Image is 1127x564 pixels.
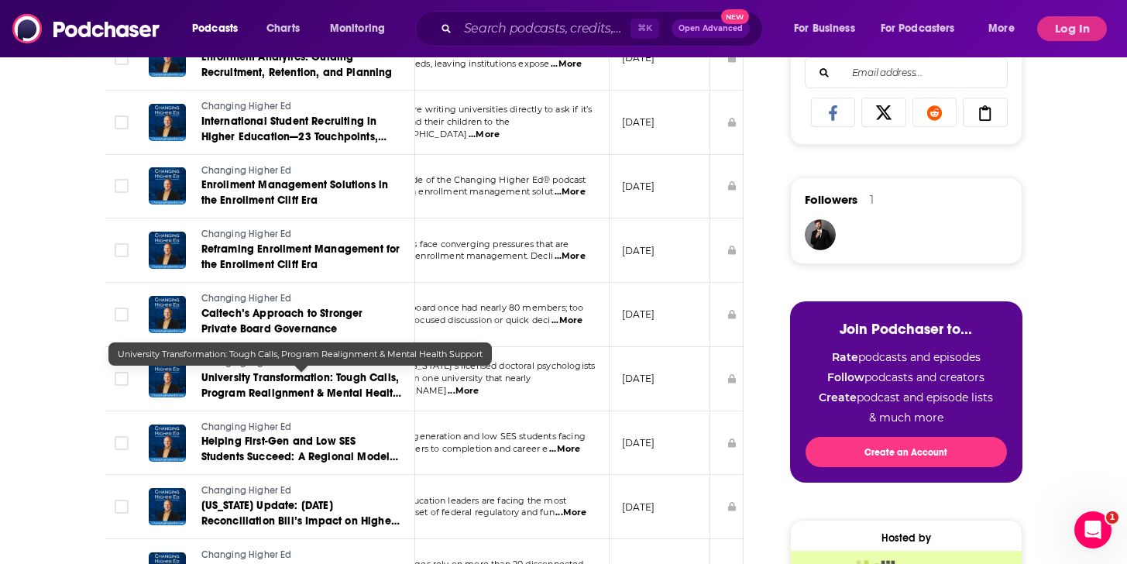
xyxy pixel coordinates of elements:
span: Changing Higher Ed [201,421,292,432]
button: Log In [1037,16,1107,41]
a: Changing Higher Ed [201,228,402,242]
button: open menu [783,16,874,41]
span: Toggle select row [115,500,129,514]
div: Search podcasts, credits, & more... [430,11,778,46]
span: ...More [448,385,479,397]
span: Toggle select row [115,308,129,322]
span: [US_STATE] Update: [DATE] Reconciliation Bill’s Impact on Higher Ed [201,499,400,543]
p: [DATE] [622,308,655,321]
span: Followers [805,192,857,207]
span: ...More [555,250,586,263]
a: Share on Facebook [811,98,856,127]
img: JohirMia [805,219,836,250]
button: open menu [978,16,1034,41]
p: [DATE] [622,180,655,193]
a: Caltech’s Approach to Stronger Private Board Governance [201,306,402,337]
span: Charts [266,18,300,40]
li: & much more [806,411,1007,425]
strong: Create [819,390,857,404]
button: open menu [871,16,978,41]
span: Changing Higher Ed [201,101,292,112]
p: [DATE] [622,500,655,514]
span: Toggle select row [115,51,129,65]
span: safe to send their children to the [GEOGRAPHIC_DATA] [370,116,510,139]
button: Create an Account [806,437,1007,467]
span: focuses on enrollment management solut [370,186,554,197]
span: steep barriers to completion and career e [370,443,548,454]
strong: Follow [827,370,864,384]
span: Higher education leaders are facing the most [370,495,567,506]
div: Hosted by [791,531,1022,545]
strong: Rate [832,350,858,364]
span: Caltech’s board once had nearly 80 members; too [370,302,584,313]
p: [DATE] [622,436,655,449]
span: Open Advanced [679,25,743,33]
span: Changing Higher Ed [201,229,292,239]
span: Caltech’s Approach to Stronger Private Board Governance [201,307,363,335]
span: For Business [794,18,855,40]
span: Podcasts [192,18,238,40]
span: Families are writing universities directly to ask if it’s [370,104,593,115]
span: ...More [551,315,582,327]
span: ...More [549,443,580,456]
span: sweeping set of federal regulatory and fun [370,507,555,518]
span: Changing Higher Ed [201,485,292,496]
a: Changing Higher Ed [201,100,402,114]
span: ...More [555,186,586,198]
span: Changing Higher Ed [201,293,292,304]
h3: Join Podchaser to... [806,320,1007,338]
a: Enrollment Analytics: Guiding Recruitment, Retention, and Planning [201,50,402,81]
a: Copy Link [963,98,1008,127]
p: [DATE] [622,51,655,64]
a: Charts [256,16,309,41]
span: This episode of the Changing Higher Ed® podcast [370,174,586,185]
span: reshaping enrollment management. Decli [370,250,554,261]
li: podcasts and episodes [806,350,1007,364]
span: More [988,18,1015,40]
img: Podchaser - Follow, Share and Rate Podcasts [12,14,161,43]
span: Toggle select row [115,436,129,450]
button: Open AdvancedNew [672,19,750,38]
span: Changing Higher Ed [201,357,292,368]
a: [US_STATE] Update: [DATE] Reconciliation Bill’s Impact on Higher Ed [201,498,402,529]
p: [DATE] [622,115,655,129]
span: 40% of [US_STATE]’s licensed doctoral psychologists [370,360,596,371]
input: Email address... [818,58,995,88]
span: come from one university that nearly [PERSON_NAME] [370,373,531,396]
span: Changing Higher Ed [201,165,292,176]
span: Reframing Enrollment Management for the Enrollment Cliff Era [201,242,400,271]
a: International Student Recruiting in Higher Education—23 Touchpoints, Visa Barriers, and Retention... [201,114,402,145]
span: Toggle select row [115,243,129,257]
iframe: Intercom live chat [1074,511,1112,549]
div: 1 [870,193,874,207]
a: Changing Higher Ed [201,484,402,498]
span: ...More [555,507,586,519]
span: budget needs, leaving institutions expose [370,58,550,69]
a: Changing Higher Ed [201,421,402,435]
div: Search followers [805,57,1008,88]
span: Toggle select row [115,372,129,386]
span: Helping First-Gen and Low SES Students Succeed: A Regional Model That Works [201,435,399,479]
span: Enrollment Analytics: Guiding Recruitment, Retention, and Planning [201,50,393,79]
span: New [721,9,749,24]
a: Changing Higher Ed [201,164,402,178]
span: ...More [551,58,582,70]
span: University Transformation: Tough Calls, Program Realignment & Mental Health Support [201,371,402,415]
a: Enrollment Management Solutions in the Enrollment Cliff Era [201,177,402,208]
li: podcasts and creators [806,370,1007,384]
span: For Podcasters [881,18,955,40]
a: Helping First-Gen and Low SES Students Succeed: A Regional Model That Works [201,434,402,465]
span: With first-generation and low SES students facing [370,431,586,442]
span: Institutions face converging pressures that are [370,239,569,249]
span: Monitoring [330,18,385,40]
span: Toggle select row [115,115,129,129]
a: Changing Higher Ed [201,549,402,562]
a: Share on X/Twitter [861,98,906,127]
span: ...More [469,129,500,141]
span: many for focused discussion or quick deci [370,315,551,325]
span: University Transformation: Tough Calls, Program Realignment & Mental Health Support [118,349,483,359]
a: Changing Higher Ed [201,292,402,306]
a: Reframing Enrollment Management for the Enrollment Cliff Era [201,242,402,273]
p: [DATE] [622,372,655,385]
